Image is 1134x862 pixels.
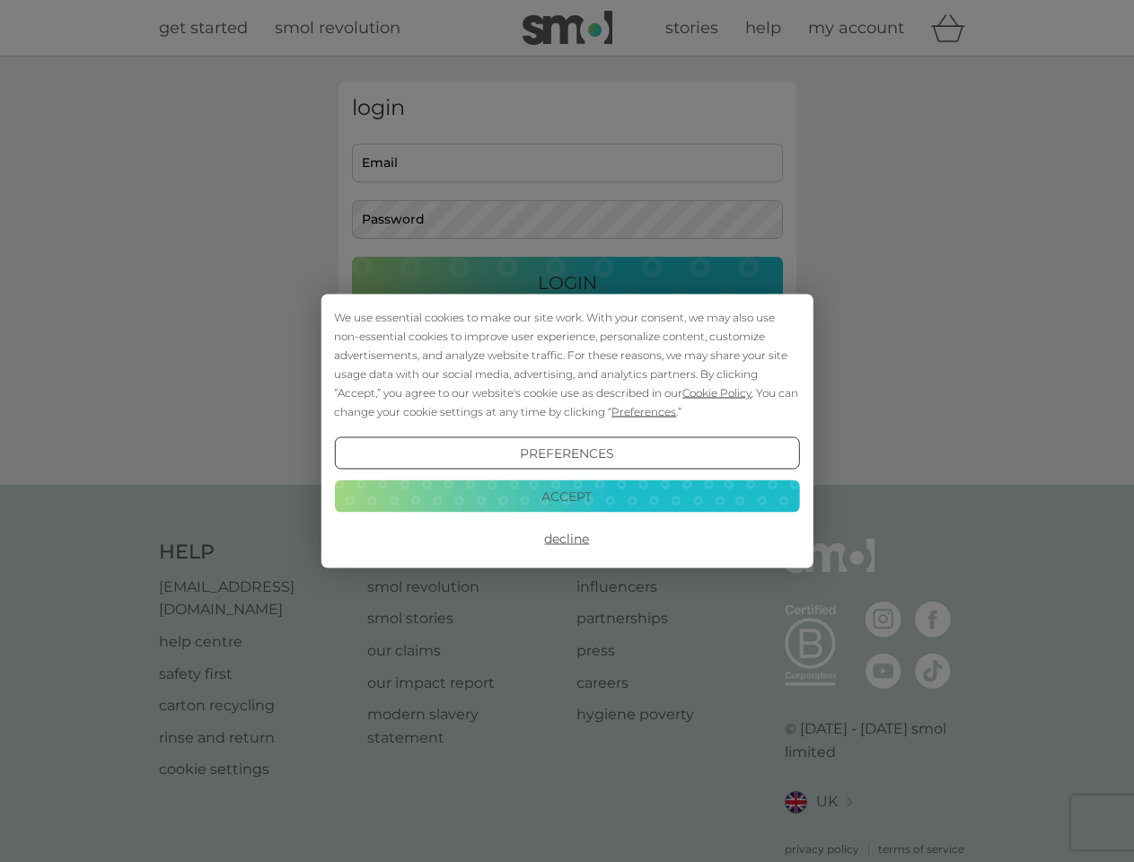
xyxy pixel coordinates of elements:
[334,308,799,421] div: We use essential cookies to make our site work. With your consent, we may also use non-essential ...
[321,295,813,568] div: Cookie Consent Prompt
[334,523,799,555] button: Decline
[611,405,676,418] span: Preferences
[334,437,799,470] button: Preferences
[334,479,799,512] button: Accept
[682,386,752,400] span: Cookie Policy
